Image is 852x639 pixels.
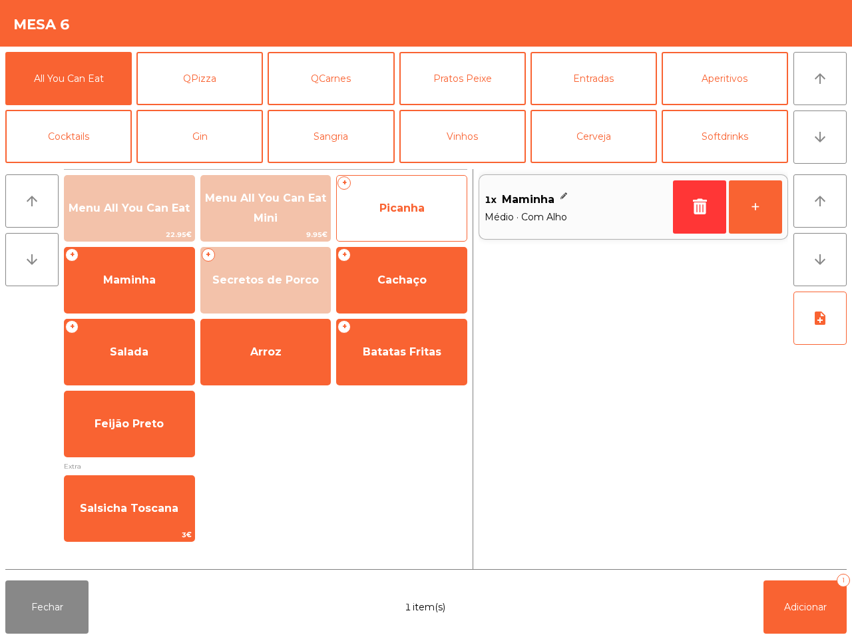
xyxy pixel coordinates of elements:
button: Aperitivos [662,52,788,105]
div: 1 [837,574,850,587]
i: arrow_downward [812,129,828,145]
span: Menu All You Can Eat Mini [205,192,326,224]
button: Softdrinks [662,110,788,163]
button: Cocktails [5,110,132,163]
button: Pratos Peixe [399,52,526,105]
span: 1 [405,600,411,614]
button: QPizza [136,52,263,105]
span: Batatas Fritas [363,345,441,358]
i: arrow_upward [24,193,40,209]
button: arrow_upward [793,52,847,105]
button: Sangria [268,110,394,163]
span: 9.95€ [201,228,331,241]
i: arrow_downward [24,252,40,268]
span: Picanha [379,202,425,214]
span: Menu All You Can Eat [69,202,190,214]
button: arrow_upward [5,174,59,228]
button: Cerveja [531,110,657,163]
span: Feijão Preto [95,417,164,430]
h4: Mesa 6 [13,15,70,35]
span: Salada [110,345,148,358]
span: Médio · Com Alho [485,210,668,224]
span: + [337,320,351,333]
span: 3€ [65,529,194,541]
span: Maminha [103,274,156,286]
button: QCarnes [268,52,394,105]
i: arrow_upward [812,193,828,209]
button: arrow_upward [793,174,847,228]
button: + [729,180,782,234]
span: + [202,248,215,262]
span: Maminha [502,190,554,210]
span: + [337,176,351,190]
span: Cachaço [377,274,427,286]
button: arrow_downward [793,110,847,164]
button: Vinhos [399,110,526,163]
span: Arroz [250,345,282,358]
button: note_add [793,292,847,345]
button: Gin [136,110,263,163]
i: arrow_upward [812,71,828,87]
button: All You Can Eat [5,52,132,105]
span: Salsicha Toscana [80,502,178,515]
span: + [337,248,351,262]
span: Extra [64,460,467,473]
button: Adicionar1 [763,580,847,634]
span: item(s) [413,600,445,614]
span: Secretos de Porco [212,274,319,286]
button: Fechar [5,580,89,634]
span: + [65,320,79,333]
i: note_add [812,310,828,326]
button: Entradas [531,52,657,105]
button: arrow_downward [5,233,59,286]
i: arrow_downward [812,252,828,268]
span: 22.95€ [65,228,194,241]
span: Adicionar [784,601,827,613]
span: 1x [485,190,497,210]
span: + [65,248,79,262]
button: arrow_downward [793,233,847,286]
